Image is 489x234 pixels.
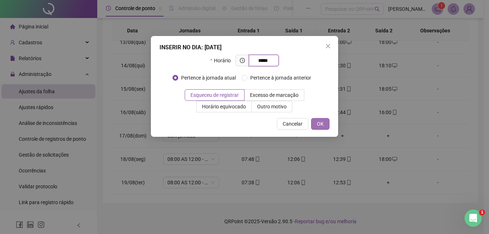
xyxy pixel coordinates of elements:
[479,210,485,215] span: 1
[190,92,239,98] span: Esqueceu de registrar
[160,43,329,52] div: INSERIR NO DIA : [DATE]
[247,74,314,82] span: Pertence à jornada anterior
[210,55,235,66] label: Horário
[257,104,287,109] span: Outro motivo
[178,74,239,82] span: Pertence à jornada atual
[277,118,308,130] button: Cancelar
[283,120,302,128] span: Cancelar
[325,43,331,49] span: close
[311,118,329,130] button: OK
[465,210,482,227] iframe: Intercom live chat
[202,104,246,109] span: Horário equivocado
[240,58,245,63] span: clock-circle
[317,120,324,128] span: OK
[250,92,299,98] span: Excesso de marcação
[322,40,334,52] button: Close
